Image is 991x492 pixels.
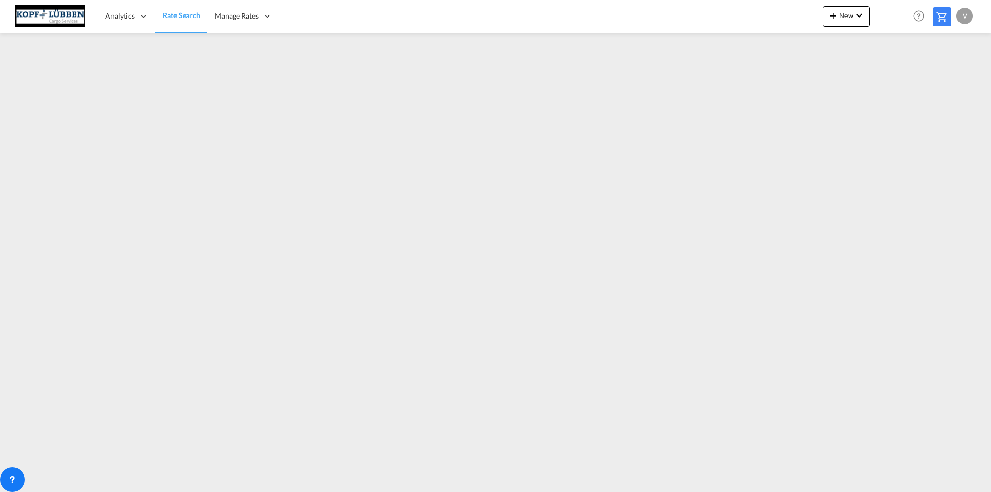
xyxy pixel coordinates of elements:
div: v [956,8,973,24]
span: Analytics [105,11,135,21]
div: Help [910,7,933,26]
md-icon: icon-plus 400-fg [827,9,839,22]
span: Manage Rates [215,11,259,21]
span: Help [910,7,928,25]
img: 25cf3bb0aafc11ee9c4fdbd399af7748.JPG [15,5,85,28]
button: icon-plus 400-fgNewicon-chevron-down [823,6,870,27]
span: Rate Search [163,11,200,20]
span: New [827,11,866,20]
md-icon: icon-chevron-down [853,9,866,22]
